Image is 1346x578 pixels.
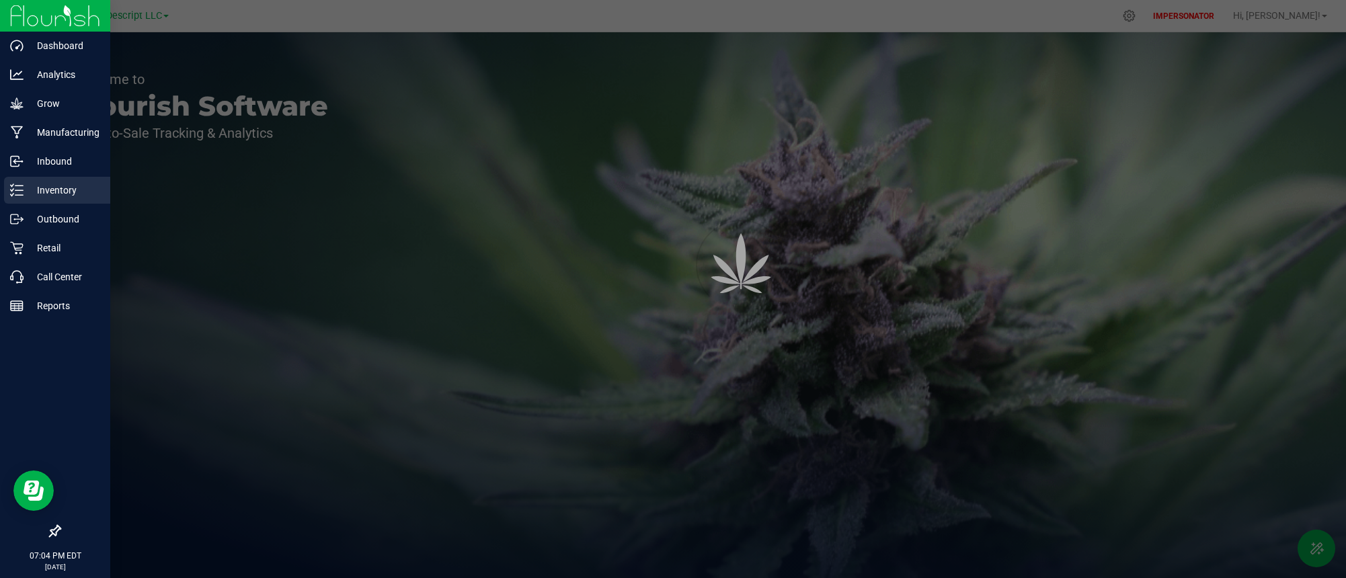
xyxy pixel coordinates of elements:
inline-svg: Analytics [10,68,24,81]
inline-svg: Dashboard [10,39,24,52]
p: Analytics [24,67,104,83]
p: Grow [24,95,104,112]
p: Reports [24,298,104,314]
p: Dashboard [24,38,104,54]
p: [DATE] [6,562,104,572]
inline-svg: Inbound [10,155,24,168]
inline-svg: Outbound [10,212,24,226]
p: Inbound [24,153,104,169]
p: Call Center [24,269,104,285]
p: Retail [24,240,104,256]
inline-svg: Reports [10,299,24,313]
p: 07:04 PM EDT [6,550,104,562]
p: Outbound [24,211,104,227]
iframe: Resource center [13,470,54,511]
p: Manufacturing [24,124,104,140]
inline-svg: Inventory [10,183,24,197]
inline-svg: Manufacturing [10,126,24,139]
p: Inventory [24,182,104,198]
inline-svg: Call Center [10,270,24,284]
inline-svg: Grow [10,97,24,110]
inline-svg: Retail [10,241,24,255]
